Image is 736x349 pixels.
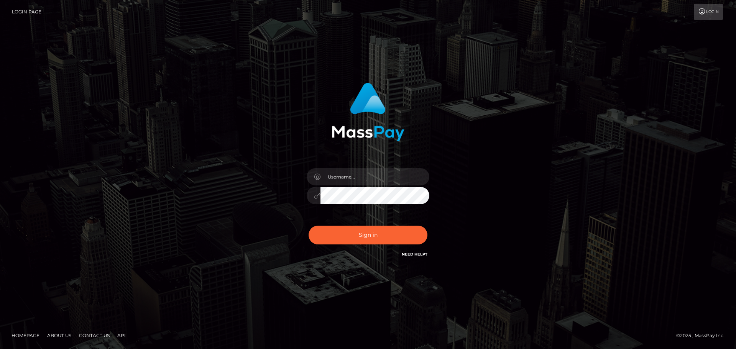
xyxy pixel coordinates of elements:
[114,329,129,341] a: API
[76,329,113,341] a: Contact Us
[402,252,427,257] a: Need Help?
[309,226,427,244] button: Sign in
[676,331,730,340] div: © 2025 , MassPay Inc.
[8,329,43,341] a: Homepage
[320,168,429,185] input: Username...
[44,329,74,341] a: About Us
[12,4,41,20] a: Login Page
[694,4,723,20] a: Login
[332,83,404,141] img: MassPay Login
